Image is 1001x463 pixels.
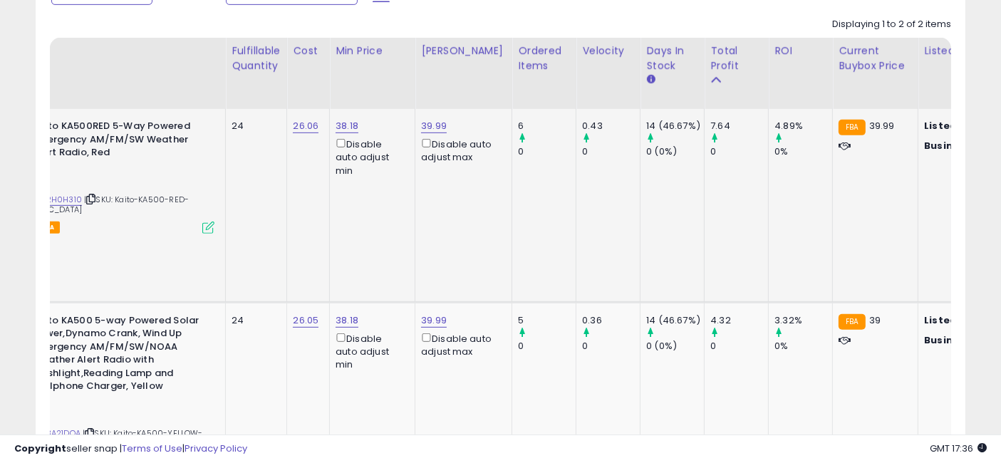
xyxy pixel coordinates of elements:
[336,136,404,177] div: Disable auto adjust min
[774,314,832,327] div: 3.32%
[582,43,634,58] div: Velocity
[421,331,501,358] div: Disable auto adjust max
[646,145,704,158] div: 0 (0%)
[774,145,832,158] div: 0%
[839,43,912,73] div: Current Buybox Price
[774,120,832,132] div: 4.89%
[646,340,704,353] div: 0 (0%)
[832,18,951,31] div: Displaying 1 to 2 of 2 items
[710,340,768,353] div: 0
[14,442,66,455] strong: Copyright
[518,43,570,73] div: Ordered Items
[232,43,281,73] div: Fulfillable Quantity
[232,314,276,327] div: 24
[518,120,576,132] div: 6
[869,313,881,327] span: 39
[710,145,768,158] div: 0
[30,194,82,206] a: B002H0H310
[14,442,247,456] div: seller snap | |
[646,314,704,327] div: 14 (46.67%)
[930,442,987,455] span: 2025-08-13 17:36 GMT
[646,43,698,73] div: Days In Stock
[336,43,409,58] div: Min Price
[421,43,506,58] div: [PERSON_NAME]
[336,119,358,133] a: 38.18
[774,43,826,58] div: ROI
[646,73,655,86] small: Days In Stock.
[710,120,768,132] div: 7.64
[710,314,768,327] div: 4.32
[293,313,318,328] a: 26.05
[293,43,323,58] div: Cost
[33,314,206,397] b: Kaito KA500 5-way Powered Solar Power,Dynamo Crank, Wind Up Emergency AM/FM/SW/NOAA Weather Alert...
[33,120,206,163] b: Kaito KA500RED 5-Way Powered Emergency AM/FM/SW Weather Alert Radio, Red
[839,120,865,135] small: FBA
[518,340,576,353] div: 0
[924,313,989,327] b: Listed Price:
[839,314,865,330] small: FBA
[1,427,202,449] span: | SKU: Kaito-KA500-YELLOW-[GEOGRAPHIC_DATA]
[336,331,404,372] div: Disable auto adjust min
[185,442,247,455] a: Privacy Policy
[518,145,576,158] div: 0
[582,340,640,353] div: 0
[518,314,576,327] div: 5
[710,43,762,73] div: Total Profit
[232,120,276,132] div: 24
[122,442,182,455] a: Terms of Use
[30,427,81,439] a: B003A21DQA
[582,145,640,158] div: 0
[421,136,501,164] div: Disable auto adjust max
[582,120,640,132] div: 0.43
[646,120,704,132] div: 14 (46.67%)
[774,340,832,353] div: 0%
[1,194,189,215] span: | SKU: Kaito-KA500-RED-[GEOGRAPHIC_DATA]
[869,119,895,132] span: 39.99
[582,314,640,327] div: 0.36
[421,313,447,328] a: 39.99
[336,313,358,328] a: 38.18
[924,119,989,132] b: Listed Price:
[421,119,447,133] a: 39.99
[293,119,318,133] a: 26.06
